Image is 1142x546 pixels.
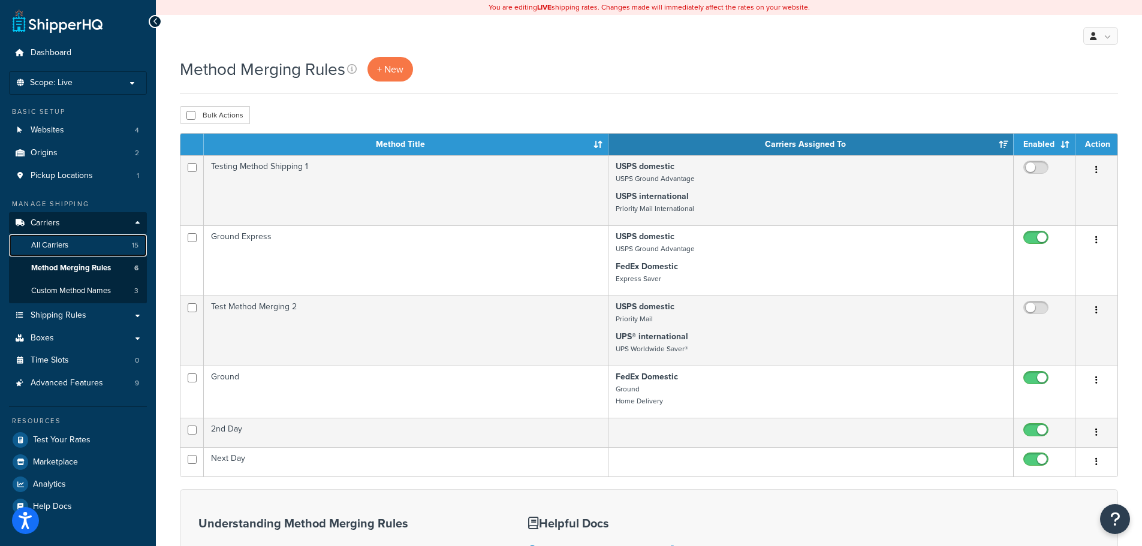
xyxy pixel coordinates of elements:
[33,502,72,512] span: Help Docs
[9,327,147,349] a: Boxes
[204,447,608,476] td: Next Day
[9,199,147,209] div: Manage Shipping
[33,457,78,467] span: Marketplace
[31,171,93,181] span: Pickup Locations
[616,313,653,324] small: Priority Mail
[9,234,147,257] a: All Carriers 15
[9,280,147,302] a: Custom Method Names 3
[367,57,413,82] a: + New
[9,257,147,279] li: Method Merging Rules
[9,451,147,473] a: Marketplace
[9,429,147,451] a: Test Your Rates
[204,418,608,447] td: 2nd Day
[204,366,608,418] td: Ground
[537,2,552,13] b: LIVE
[9,280,147,302] li: Custom Method Names
[180,58,345,81] h1: Method Merging Rules
[616,230,674,243] strong: USPS domestic
[31,263,111,273] span: Method Merging Rules
[616,330,688,343] strong: UPS® international
[9,349,147,372] a: Time Slots 0
[9,142,147,164] a: Origins 2
[9,119,147,141] a: Websites 4
[9,473,147,495] a: Analytics
[132,240,138,251] span: 15
[9,304,147,327] a: Shipping Rules
[377,62,403,76] span: + New
[9,165,147,187] a: Pickup Locations 1
[204,134,608,155] th: Method Title: activate to sort column ascending
[9,372,147,394] li: Advanced Features
[616,260,678,273] strong: FedEx Domestic
[135,355,139,366] span: 0
[616,370,678,383] strong: FedEx Domestic
[616,190,689,203] strong: USPS international
[1014,134,1075,155] th: Enabled: activate to sort column ascending
[9,107,147,117] div: Basic Setup
[1075,134,1117,155] th: Action
[31,378,103,388] span: Advanced Features
[135,125,139,135] span: 4
[204,295,608,366] td: Test Method Merging 2
[616,384,663,406] small: Ground Home Delivery
[9,142,147,164] li: Origins
[30,78,73,88] span: Scope: Live
[9,496,147,517] a: Help Docs
[9,416,147,426] div: Resources
[33,479,66,490] span: Analytics
[137,171,139,181] span: 1
[31,355,69,366] span: Time Slots
[616,300,674,313] strong: USPS domestic
[616,243,695,254] small: USPS Ground Advantage
[616,203,694,214] small: Priority Mail International
[31,48,71,58] span: Dashboard
[31,125,64,135] span: Websites
[31,240,68,251] span: All Carriers
[9,349,147,372] li: Time Slots
[9,42,147,64] a: Dashboard
[9,372,147,394] a: Advanced Features 9
[13,9,103,33] a: ShipperHQ Home
[31,286,111,296] span: Custom Method Names
[608,134,1014,155] th: Carriers Assigned To: activate to sort column ascending
[9,212,147,234] a: Carriers
[616,273,661,284] small: Express Saver
[528,517,674,530] h3: Helpful Docs
[616,160,674,173] strong: USPS domestic
[33,435,91,445] span: Test Your Rates
[198,517,498,530] h3: Understanding Method Merging Rules
[9,257,147,279] a: Method Merging Rules 6
[204,155,608,225] td: Testing Method Shipping 1
[134,263,138,273] span: 6
[9,212,147,303] li: Carriers
[134,286,138,296] span: 3
[1100,504,1130,534] button: Open Resource Center
[616,343,688,354] small: UPS Worldwide Saver®
[31,333,54,343] span: Boxes
[616,173,695,184] small: USPS Ground Advantage
[9,165,147,187] li: Pickup Locations
[9,234,147,257] li: All Carriers
[31,218,60,228] span: Carriers
[180,106,250,124] button: Bulk Actions
[135,148,139,158] span: 2
[9,119,147,141] li: Websites
[135,378,139,388] span: 9
[31,148,58,158] span: Origins
[31,310,86,321] span: Shipping Rules
[204,225,608,295] td: Ground Express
